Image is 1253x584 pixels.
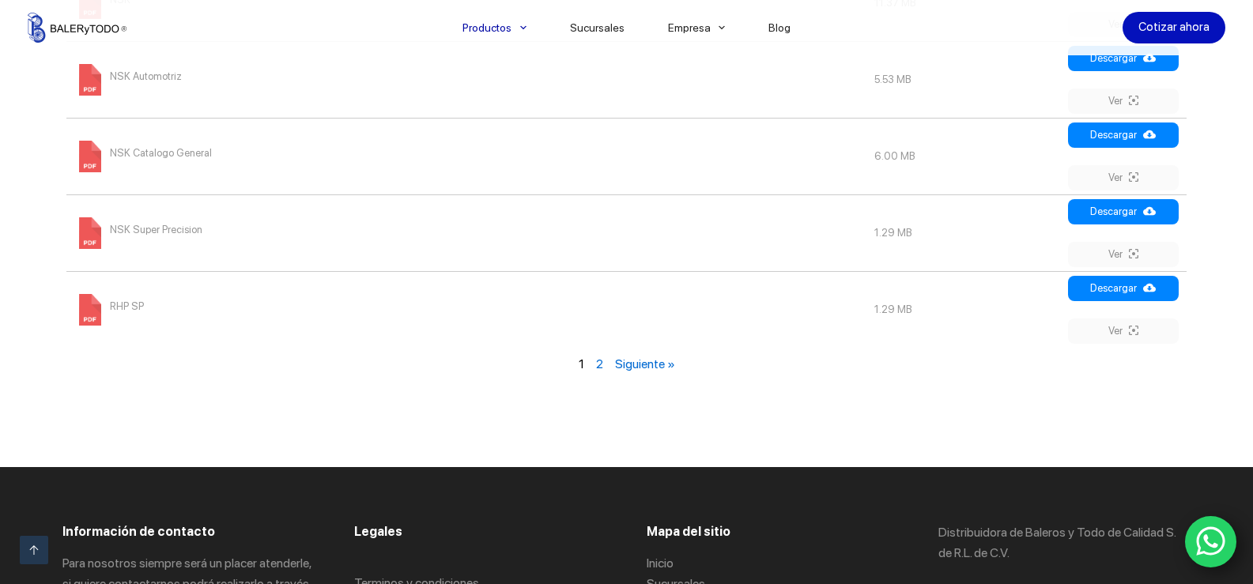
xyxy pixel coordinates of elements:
a: Ver [1068,242,1179,267]
span: NSK Super Precision [110,217,202,243]
a: Ver [1068,165,1179,190]
h3: Mapa del sitio [647,522,899,541]
a: RHP SP [74,303,144,315]
a: WhatsApp [1185,516,1237,568]
a: Inicio [647,556,674,571]
a: NSK Super Precision [74,226,202,238]
a: Descargar [1068,46,1179,71]
span: Legales [354,524,402,539]
a: Descargar [1068,276,1179,301]
td: 6.00 MB [866,118,1064,194]
a: NSK Automotriz [74,73,182,85]
span: RHP SP [110,294,144,319]
td: 1.29 MB [866,194,1064,271]
span: NSK Catalogo General [110,141,212,166]
h3: Información de contacto [62,522,315,541]
a: Cotizar ahora [1123,12,1225,43]
td: 1.29 MB [866,271,1064,348]
a: Siguiente » [615,356,675,371]
p: Distribuidora de Baleros y Todo de Calidad S. de R.L. de C.V. [938,522,1191,564]
span: NSK Automotriz [110,64,182,89]
img: Balerytodo [28,13,126,43]
a: Descargar [1068,199,1179,224]
a: 2 [596,356,603,371]
a: Descargar [1068,122,1179,148]
a: Ver [1068,89,1179,114]
td: 5.53 MB [866,41,1064,118]
a: Ir arriba [20,536,48,564]
a: Ver [1068,318,1179,344]
a: NSK Catalogo General [74,149,212,161]
span: 1 [579,356,584,371]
